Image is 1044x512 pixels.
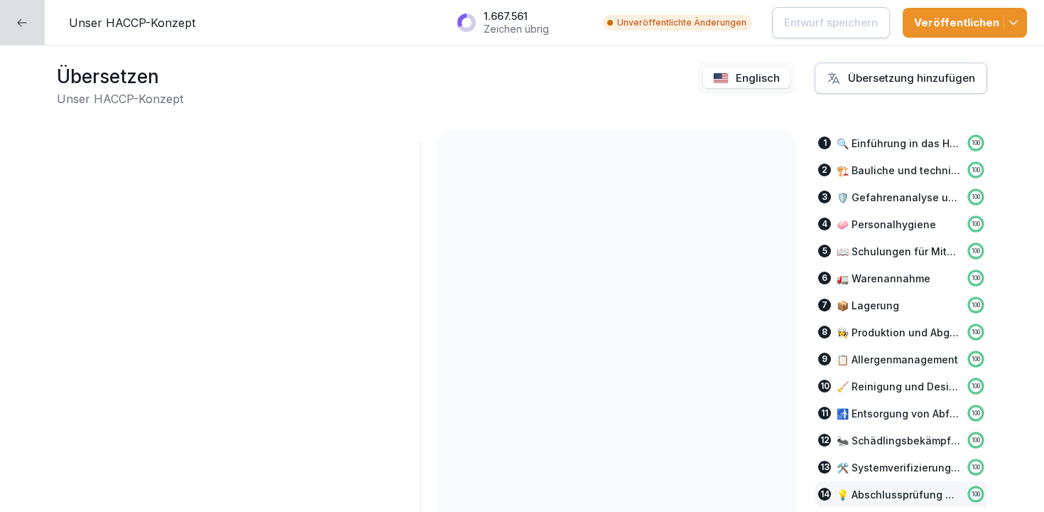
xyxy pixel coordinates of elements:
[818,137,831,149] div: 1
[837,217,936,232] p: 🧼 Personalhygiene
[837,487,960,502] p: 💡 Abschlussprüfung HACCP-Konzept
[837,433,960,448] p: 🐜 Schädlingsbekämpfung
[972,274,980,282] p: 100
[837,352,958,367] p: 📋 Allergenmanagement
[837,190,960,205] p: 🛡️ Gefahrenanalyse und CCPs
[837,298,899,313] p: 📦 Lagerung
[772,7,890,38] button: Entwurf speichern
[818,407,831,420] div: 11
[837,325,960,340] p: 👩‍🍳 Produktion und Abgabe von Speisen
[972,463,980,471] p: 100
[972,166,980,174] p: 100
[818,218,831,230] div: 4
[69,14,195,31] p: Unser HACCP-Konzept
[450,4,590,41] button: 1.667.561Zeichen übrig
[784,15,878,31] p: Entwurf speichern
[818,245,831,257] div: 5
[972,490,980,498] p: 100
[972,436,980,444] p: 100
[972,355,980,363] p: 100
[818,461,831,474] div: 13
[818,434,831,447] div: 12
[815,63,987,94] button: Übersetzung hinzufügen
[827,70,975,86] div: Übersetzung hinzufügen
[972,193,980,201] p: 100
[818,488,831,501] div: 14
[818,380,831,393] div: 10
[837,406,960,421] p: 🚮 Entsorgung von Abfällen
[837,163,960,178] p: 🏗️ Bauliche und technische Voraussetzungen
[818,191,831,203] div: 3
[818,353,831,366] div: 9
[818,164,831,176] div: 2
[818,272,831,284] div: 6
[837,460,960,475] p: 🛠️ Systemverifizierung und Monitoring
[484,10,549,23] p: 1.667.561
[837,244,960,259] p: 📖 Schulungen für Mitarbeitende
[837,271,930,286] p: 🚛 Warenannahme
[736,70,780,87] p: Englisch
[972,328,980,336] p: 100
[57,90,183,107] h2: Unser HACCP-Konzept
[818,299,831,311] div: 7
[903,8,1027,38] button: Veröffentlichen
[617,16,746,29] p: Unveröffentlichte Änderungen
[972,301,980,309] p: 100
[818,326,831,338] div: 8
[837,136,960,151] p: 🔍 Einführung in das HACCP-Konzept
[972,409,980,417] p: 100
[972,247,980,255] p: 100
[57,63,183,90] h1: Übersetzen
[972,382,980,390] p: 100
[837,379,960,394] p: 🧹 Reinigung und Desinfektion
[713,73,729,84] img: us.svg
[484,23,549,36] p: Zeichen übrig
[972,139,980,147] p: 100
[972,220,980,228] p: 100
[914,15,1016,31] div: Veröffentlichen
